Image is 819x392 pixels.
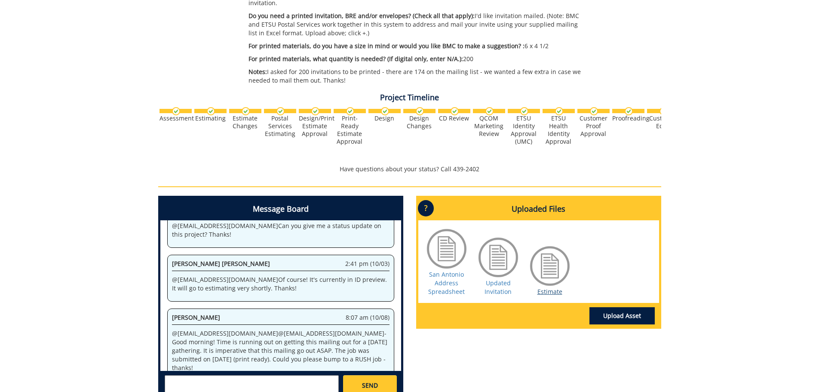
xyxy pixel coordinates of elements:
[248,42,525,50] span: For printed materials, do you have a size in mind or would you like BMC to make a suggestion? :
[248,68,267,76] span: Notes:
[362,381,378,390] span: SEND
[172,222,390,239] p: @ [EMAIL_ADDRESS][DOMAIN_NAME] Can you give me a status update on this project? Thanks!
[194,114,227,122] div: Estimating
[158,165,661,173] p: Have questions about your status? Call 439-2402
[438,114,470,122] div: CD Review
[248,55,463,63] span: For printed materials, what quantity is needed? (If digital only, enter N/A.):
[248,68,585,85] p: I asked for 200 invitations to be printed - there are 174 on the mailing list - we wanted a few e...
[345,259,390,268] span: 2:41 pm (10/03)
[508,114,540,145] div: ETSU Identity Approval (UMC)
[311,107,319,115] img: checkmark
[160,198,401,220] h4: Message Board
[403,114,436,130] div: Design Changes
[158,93,661,102] h4: Project Timeline
[537,287,562,296] a: Estimate
[229,114,261,130] div: Estimate Changes
[248,12,475,20] span: Do you need a printed invitation, BRE and/or envelopes? (Check all that apply):
[659,107,668,115] img: checkmark
[207,107,215,115] img: checkmark
[589,307,655,324] a: Upload Asset
[248,42,585,50] p: 6 x 4 1/2
[473,114,505,138] div: QCOM Marketing Review
[577,114,610,138] div: Customer Proof Approval
[485,279,512,296] a: Updated Invitation
[264,114,296,138] div: Postal Services Estimating
[416,107,424,115] img: checkmark
[368,114,401,122] div: Design
[299,114,331,138] div: Design/Print Estimate Approval
[485,107,494,115] img: checkmark
[543,114,575,145] div: ETSU Health Identity Approval
[451,107,459,115] img: checkmark
[418,200,434,216] p: ?
[172,275,390,293] p: @ [EMAIL_ADDRESS][DOMAIN_NAME] Of course! It's currently in ID preview. It will go to estimating ...
[428,270,465,296] a: San Antonio Address Spreadsheet
[334,114,366,145] div: Print-Ready Estimate Approval
[248,55,585,63] p: 200
[381,107,389,115] img: checkmark
[160,114,192,122] div: Assessment
[590,107,598,115] img: checkmark
[625,107,633,115] img: checkmark
[172,329,390,372] p: @ [EMAIL_ADDRESS][DOMAIN_NAME] @ [EMAIL_ADDRESS][DOMAIN_NAME] - Good morning! Time is running out...
[346,107,354,115] img: checkmark
[172,107,180,115] img: checkmark
[346,313,390,322] span: 8:07 am (10/08)
[172,259,270,268] span: [PERSON_NAME] [PERSON_NAME]
[520,107,528,115] img: checkmark
[555,107,563,115] img: checkmark
[418,198,659,220] h4: Uploaded Files
[276,107,285,115] img: checkmark
[612,114,644,122] div: Proofreading
[242,107,250,115] img: checkmark
[172,313,220,321] span: [PERSON_NAME]
[248,12,585,37] p: I'd like invitation mailed. (Note: BMC and ETSU Postal Services work together in this system to a...
[647,114,679,130] div: Customer Edits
